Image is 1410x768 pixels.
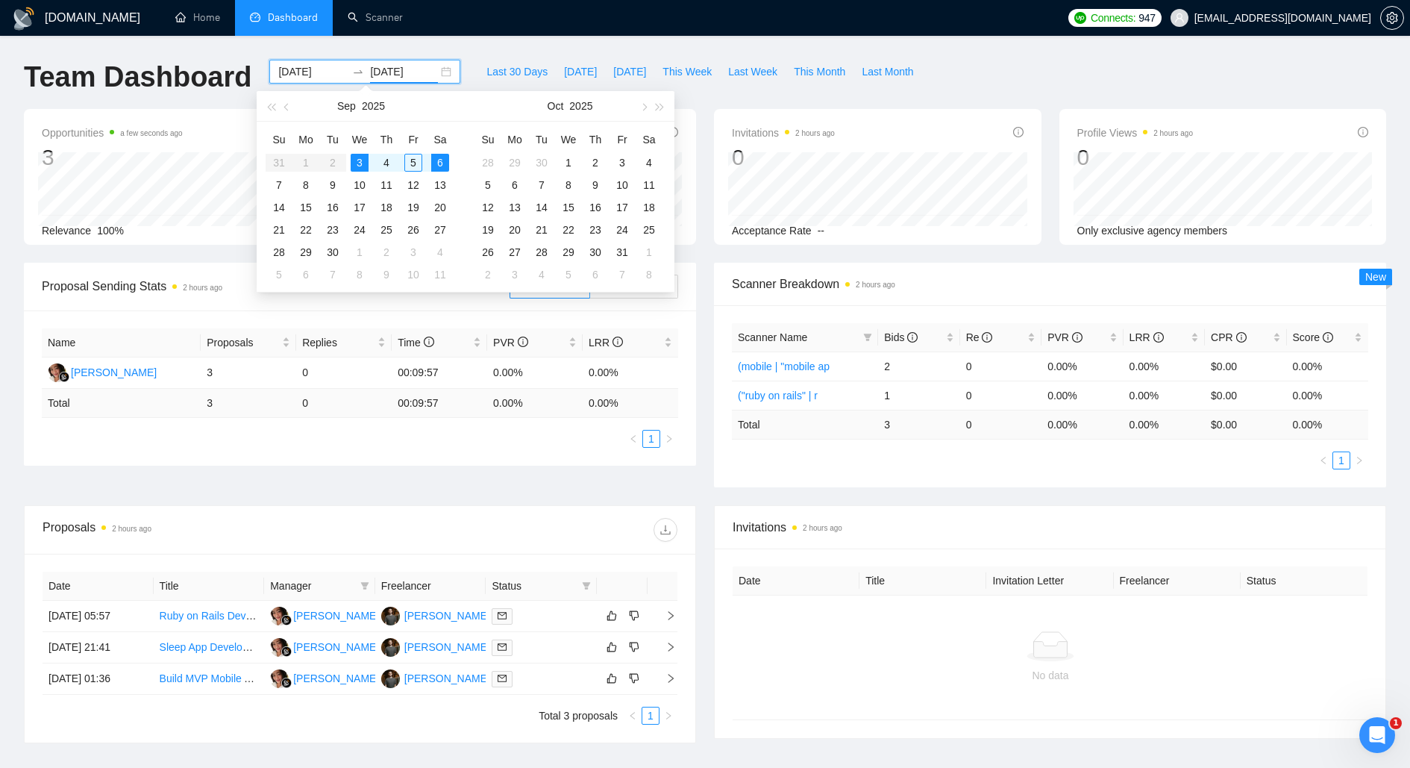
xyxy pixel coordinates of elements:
[582,196,609,219] td: 2025-10-16
[586,266,604,284] div: 6
[377,176,395,194] div: 11
[625,607,643,625] button: dislike
[346,241,373,263] td: 2025-10-01
[501,128,528,152] th: Mo
[319,174,346,196] td: 2025-09-09
[160,641,349,653] a: Sleep App Development with AI Features
[324,266,342,284] div: 7
[293,639,379,655] div: [PERSON_NAME]
[654,524,677,536] span: download
[1319,456,1328,465] span: left
[431,266,449,284] div: 11
[474,152,501,174] td: 2025-09-28
[498,643,507,652] span: mail
[373,174,400,196] td: 2025-09-11
[636,219,662,241] td: 2025-10-25
[738,360,830,372] a: (mobile | "mobile ap
[400,219,427,241] td: 2025-09-26
[362,91,385,121] button: 2025
[860,326,875,349] span: filter
[603,607,621,625] button: like
[373,241,400,263] td: 2025-10-02
[427,174,454,196] td: 2025-09-13
[348,11,403,24] a: searchScanner
[474,174,501,196] td: 2025-10-05
[582,263,609,286] td: 2025-11-06
[381,640,490,652] a: IZ[PERSON_NAME]
[501,219,528,241] td: 2025-10-20
[533,243,551,261] div: 28
[586,199,604,216] div: 16
[603,669,621,687] button: like
[474,241,501,263] td: 2025-10-26
[560,266,577,284] div: 5
[506,243,524,261] div: 27
[427,152,454,174] td: 2025-09-06
[556,60,605,84] button: [DATE]
[427,219,454,241] td: 2025-09-27
[346,174,373,196] td: 2025-09-10
[613,154,631,172] div: 3
[528,128,555,152] th: Tu
[479,243,497,261] div: 26
[324,243,342,261] div: 30
[400,152,427,174] td: 2025-09-05
[431,176,449,194] div: 13
[533,154,551,172] div: 30
[370,63,438,80] input: End date
[400,128,427,152] th: Fr
[346,263,373,286] td: 2025-10-08
[479,176,497,194] div: 5
[564,63,597,80] span: [DATE]
[720,60,786,84] button: Last Week
[296,328,392,358] th: Replies
[373,219,400,241] td: 2025-09-25
[42,124,183,142] span: Opportunities
[486,63,548,80] span: Last 30 Days
[373,196,400,219] td: 2025-09-18
[71,364,157,381] div: [PERSON_NAME]
[732,275,1368,293] span: Scanner Breakdown
[42,225,91,237] span: Relevance
[346,196,373,219] td: 2025-09-17
[1380,12,1404,24] a: setting
[1390,717,1402,729] span: 1
[373,128,400,152] th: Th
[609,152,636,174] td: 2025-10-03
[1074,12,1086,24] img: upwork-logo.png
[528,174,555,196] td: 2025-10-07
[268,11,318,24] span: Dashboard
[431,243,449,261] div: 4
[640,154,658,172] div: 4
[533,199,551,216] div: 14
[738,390,818,402] a: ("ruby on rails" | r
[270,669,289,688] img: EN
[555,196,582,219] td: 2025-10-15
[346,152,373,174] td: 2025-09-03
[324,221,342,239] div: 23
[548,91,564,121] button: Oct
[351,266,369,284] div: 8
[48,363,66,382] img: EN
[501,152,528,174] td: 2025-09-29
[404,266,422,284] div: 10
[474,263,501,286] td: 2025-11-02
[381,669,400,688] img: IZ
[732,143,835,172] div: 0
[270,266,288,284] div: 5
[1333,452,1350,469] a: 1
[528,196,555,219] td: 2025-10-14
[609,174,636,196] td: 2025-10-10
[474,128,501,152] th: Su
[479,199,497,216] div: 12
[640,221,658,239] div: 25
[613,243,631,261] div: 31
[642,430,660,448] li: 1
[818,225,824,237] span: --
[582,128,609,152] th: Th
[404,243,422,261] div: 3
[319,263,346,286] td: 2025-10-07
[360,581,369,590] span: filter
[636,196,662,219] td: 2025-10-18
[498,674,507,683] span: mail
